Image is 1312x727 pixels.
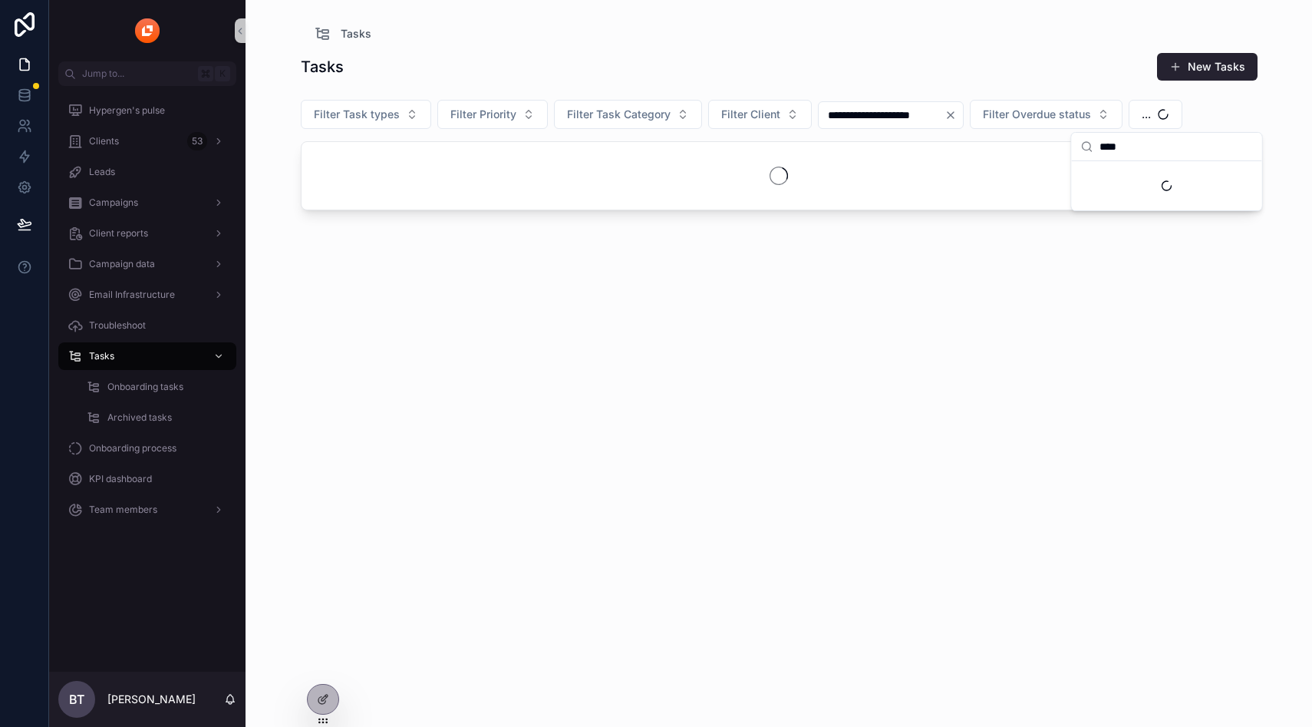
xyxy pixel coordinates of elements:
[77,373,236,401] a: Onboarding tasks
[970,100,1122,129] button: Select Button
[89,166,115,178] span: Leads
[58,250,236,278] a: Campaign data
[89,227,148,240] span: Client reports
[187,132,207,150] div: 53
[89,289,175,301] span: Email Infrastructure
[107,411,172,424] span: Archived tasks
[58,435,236,462] a: Onboarding process
[107,381,183,393] span: Onboarding tasks
[58,312,236,339] a: Troubleshoot
[58,496,236,524] a: Team members
[89,135,119,147] span: Clients
[1072,161,1262,210] div: Suggestions
[314,107,400,122] span: Filter Task types
[135,18,160,43] img: App logo
[89,319,146,332] span: Troubleshoot
[58,61,236,86] button: Jump to...K
[82,68,192,80] span: Jump to...
[567,107,671,122] span: Filter Task Category
[721,107,780,122] span: Filter Client
[58,281,236,309] a: Email Infrastructure
[1129,100,1182,129] button: Select Button
[58,220,236,247] a: Client reports
[58,97,236,124] a: Hypergen's pulse
[437,100,548,129] button: Select Button
[49,86,246,544] div: scrollable content
[89,442,176,454] span: Onboarding process
[58,342,236,370] a: Tasks
[313,25,371,43] a: Tasks
[107,692,196,707] p: [PERSON_NAME]
[89,504,157,516] span: Team members
[58,465,236,493] a: KPI dashboard
[1157,53,1258,81] button: New Tasks
[983,107,1091,122] span: Filter Overdue status
[89,258,155,270] span: Campaign data
[58,158,236,186] a: Leads
[89,197,138,209] span: Campaigns
[58,127,236,155] a: Clients53
[89,473,152,485] span: KPI dashboard
[708,100,812,129] button: Select Button
[301,100,431,129] button: Select Button
[89,104,165,117] span: Hypergen's pulse
[1142,107,1151,122] span: ...
[89,350,114,362] span: Tasks
[301,56,344,78] h1: Tasks
[341,26,371,41] span: Tasks
[944,109,963,121] button: Clear
[450,107,516,122] span: Filter Priority
[216,68,229,80] span: K
[554,100,702,129] button: Select Button
[69,690,84,709] span: BT
[58,189,236,216] a: Campaigns
[77,404,236,431] a: Archived tasks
